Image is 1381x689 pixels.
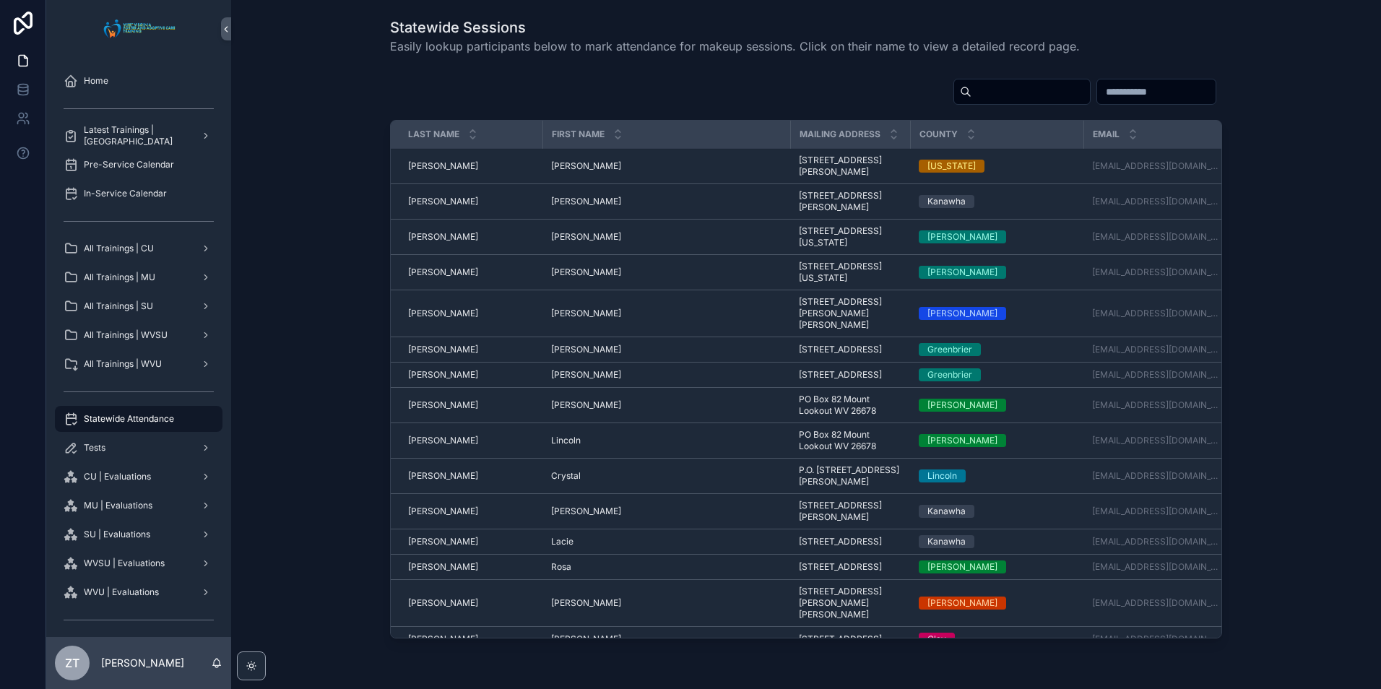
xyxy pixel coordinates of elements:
[927,195,966,208] div: Kanawha
[1092,308,1221,319] a: [EMAIL_ADDRESS][DOMAIN_NAME]
[408,506,478,517] span: [PERSON_NAME]
[65,654,79,672] span: ZT
[919,195,1075,208] a: Kanawha
[408,506,534,517] a: [PERSON_NAME]
[1092,536,1221,547] a: [EMAIL_ADDRESS][DOMAIN_NAME]
[927,343,972,356] div: Greenbrier
[551,470,782,482] a: Crystal
[1092,470,1221,482] a: [EMAIL_ADDRESS][DOMAIN_NAME]
[390,17,1080,38] h1: Statewide Sessions
[551,399,621,411] span: [PERSON_NAME]
[1092,633,1221,645] a: [EMAIL_ADDRESS][DOMAIN_NAME]
[927,307,997,320] div: [PERSON_NAME]
[408,308,534,319] a: [PERSON_NAME]
[799,369,901,381] a: [STREET_ADDRESS]
[551,435,581,446] span: Lincoln
[408,597,534,609] a: [PERSON_NAME]
[1092,196,1221,207] a: [EMAIL_ADDRESS][DOMAIN_NAME]
[55,68,222,94] a: Home
[408,561,478,573] span: [PERSON_NAME]
[551,561,782,573] a: Rosa
[551,561,571,573] span: Rosa
[552,129,605,140] span: First Name
[799,394,901,417] span: PO Box 82 Mount Lookout WV 26678
[55,235,222,261] a: All Trainings | CU
[55,123,222,149] a: Latest Trainings | [GEOGRAPHIC_DATA]
[1092,160,1221,172] a: [EMAIL_ADDRESS][DOMAIN_NAME]
[927,597,997,610] div: [PERSON_NAME]
[55,521,222,547] a: SU | Evaluations
[55,264,222,290] a: All Trainings | MU
[799,464,901,487] span: P.O. [STREET_ADDRESS][PERSON_NAME]
[919,399,1075,412] a: [PERSON_NAME]
[551,160,621,172] span: [PERSON_NAME]
[55,351,222,377] a: All Trainings | WVU
[551,633,782,645] a: [PERSON_NAME]
[408,129,459,140] span: Last Name
[551,536,782,547] a: Lacie
[551,196,782,207] a: [PERSON_NAME]
[408,160,478,172] span: [PERSON_NAME]
[84,471,151,482] span: CU | Evaluations
[551,344,621,355] span: [PERSON_NAME]
[551,506,782,517] a: [PERSON_NAME]
[927,368,972,381] div: Greenbrier
[927,560,997,573] div: [PERSON_NAME]
[799,225,901,248] span: [STREET_ADDRESS][US_STATE]
[408,344,478,355] span: [PERSON_NAME]
[919,560,1075,573] a: [PERSON_NAME]
[84,586,159,598] span: WVU | Evaluations
[919,597,1075,610] a: [PERSON_NAME]
[84,500,152,511] span: MU | Evaluations
[408,399,478,411] span: [PERSON_NAME]
[799,261,901,284] span: [STREET_ADDRESS][US_STATE]
[408,633,478,645] span: [PERSON_NAME]
[1092,597,1221,609] a: [EMAIL_ADDRESS][DOMAIN_NAME]
[551,597,782,609] a: [PERSON_NAME]
[84,329,168,341] span: All Trainings | WVSU
[408,633,534,645] a: [PERSON_NAME]
[408,344,534,355] a: [PERSON_NAME]
[799,633,882,645] span: [STREET_ADDRESS]
[1092,506,1221,517] a: [EMAIL_ADDRESS][DOMAIN_NAME]
[408,266,478,278] span: [PERSON_NAME]
[55,493,222,519] a: MU | Evaluations
[55,152,222,178] a: Pre-Service Calendar
[551,308,621,319] span: [PERSON_NAME]
[551,633,621,645] span: [PERSON_NAME]
[1092,399,1221,411] a: [EMAIL_ADDRESS][DOMAIN_NAME]
[799,536,882,547] span: [STREET_ADDRESS]
[551,369,621,381] span: [PERSON_NAME]
[84,124,189,147] span: Latest Trainings | [GEOGRAPHIC_DATA]
[799,500,901,523] a: [STREET_ADDRESS][PERSON_NAME]
[919,129,958,140] span: County
[55,406,222,432] a: Statewide Attendance
[799,586,901,620] span: [STREET_ADDRESS][PERSON_NAME][PERSON_NAME]
[927,160,976,173] div: [US_STATE]
[84,188,167,199] span: In-Service Calendar
[919,505,1075,518] a: Kanawha
[799,296,901,331] a: [STREET_ADDRESS][PERSON_NAME][PERSON_NAME]
[55,579,222,605] a: WVU | Evaluations
[799,344,882,355] span: [STREET_ADDRESS]
[101,656,184,670] p: [PERSON_NAME]
[408,597,478,609] span: [PERSON_NAME]
[1092,344,1221,355] a: [EMAIL_ADDRESS][DOMAIN_NAME]
[408,369,478,381] span: [PERSON_NAME]
[919,434,1075,447] a: [PERSON_NAME]
[1092,561,1221,573] a: [EMAIL_ADDRESS][DOMAIN_NAME]
[1093,129,1120,140] span: Email
[84,300,153,312] span: All Trainings | SU
[55,322,222,348] a: All Trainings | WVSU
[84,358,162,370] span: All Trainings | WVU
[551,506,621,517] span: [PERSON_NAME]
[84,413,174,425] span: Statewide Attendance
[408,536,534,547] a: [PERSON_NAME]
[1092,231,1221,243] a: [EMAIL_ADDRESS][DOMAIN_NAME]
[551,266,621,278] span: [PERSON_NAME]
[55,435,222,461] a: Tests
